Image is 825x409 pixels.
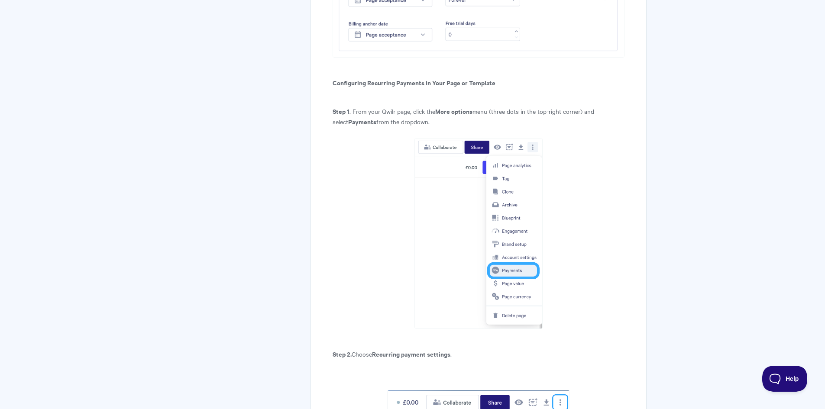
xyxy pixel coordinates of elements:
[348,117,376,126] b: Payments
[333,349,352,358] b: Step 2.
[333,78,495,87] b: Configuring Recurring Payments in Your Page or Template
[762,366,808,392] iframe: Toggle Customer Support
[333,349,624,359] p: Choose .
[414,138,543,329] img: file-g44mL121Tg.png
[333,106,624,127] p: . From your Qwilr page, click the menu (three dots in the top-right corner) and select from the d...
[372,349,450,358] b: Recurring payment settings
[333,106,349,116] b: Step 1
[435,106,472,116] b: More options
